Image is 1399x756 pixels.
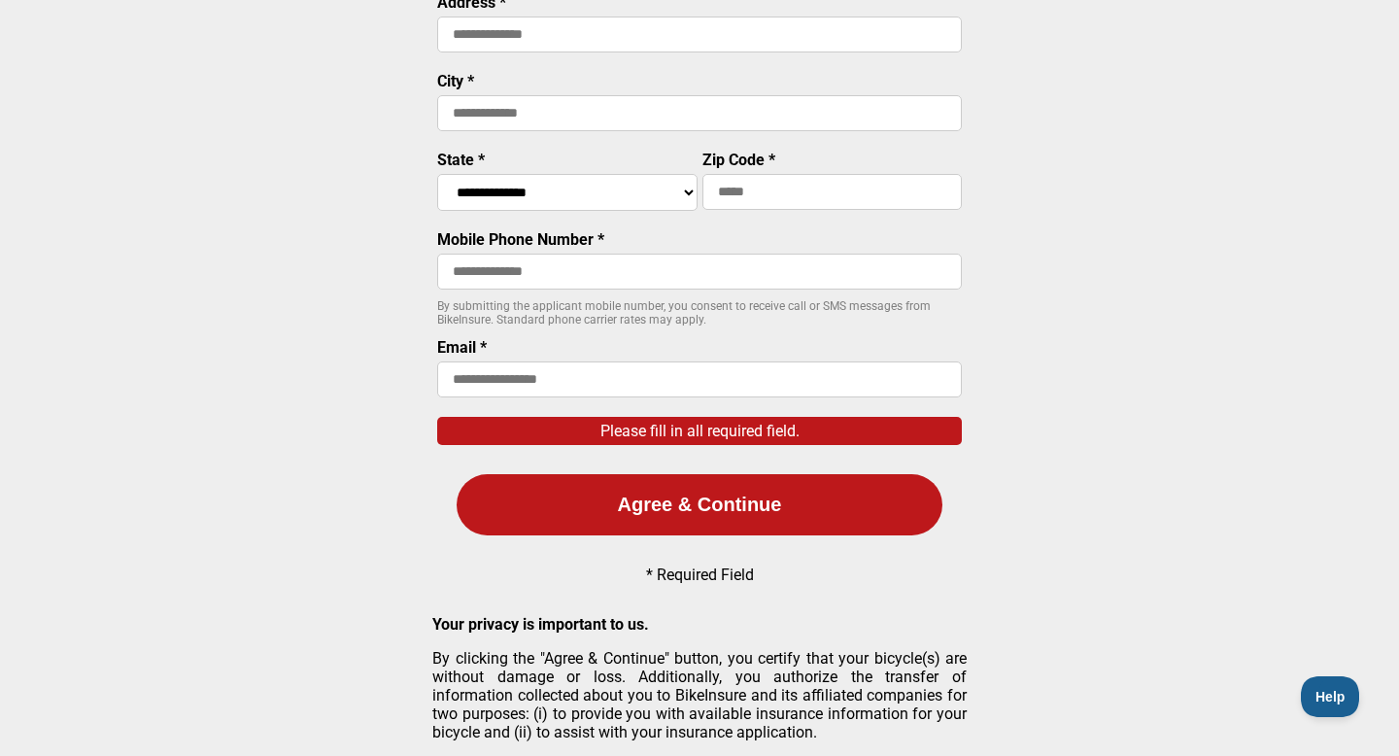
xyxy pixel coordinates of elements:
label: City * [437,72,474,90]
label: Zip Code * [702,151,775,169]
strong: Your privacy is important to us. [432,615,649,634]
label: Mobile Phone Number * [437,230,604,249]
label: State * [437,151,485,169]
p: * Required Field [646,566,754,584]
p: By clicking the "Agree & Continue" button, you certify that your bicycle(s) are without damage or... [432,649,967,741]
iframe: Toggle Customer Support [1301,676,1360,717]
p: By submitting the applicant mobile number, you consent to receive call or SMS messages from BikeI... [437,299,962,326]
label: Email * [437,338,487,357]
div: Please fill in all required field. [437,417,962,445]
button: Agree & Continue [457,474,942,535]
